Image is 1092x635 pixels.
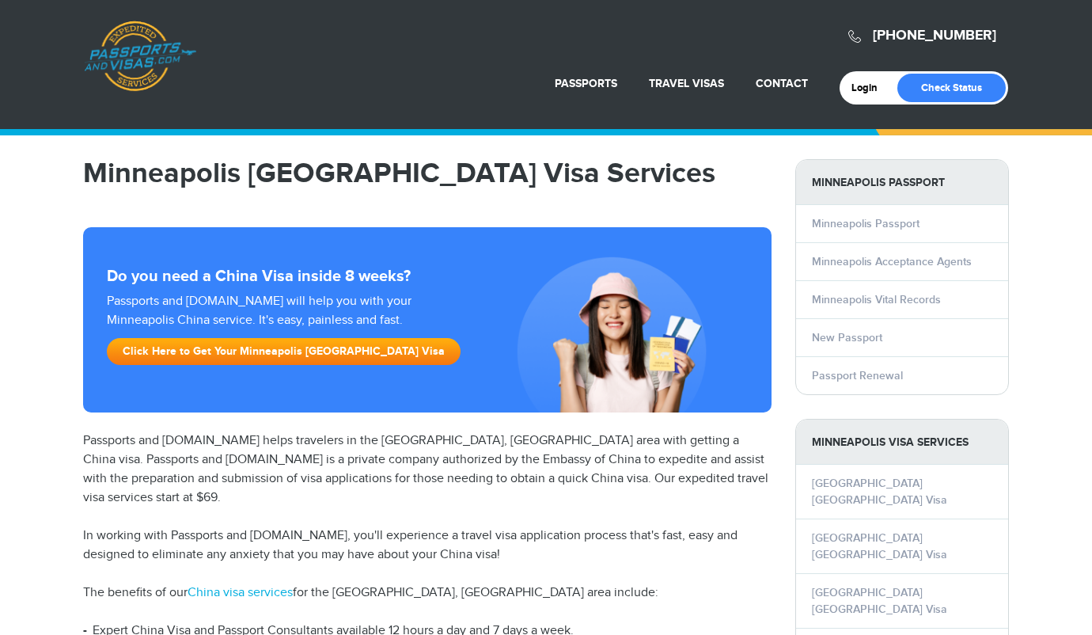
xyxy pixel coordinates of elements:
p: In working with Passports and [DOMAIN_NAME], you'll experience a travel visa application process ... [83,527,772,565]
a: [PHONE_NUMBER] [873,27,996,44]
a: Travel Visas [649,77,724,90]
p: Passports and [DOMAIN_NAME] helps travelers in the [GEOGRAPHIC_DATA], [GEOGRAPHIC_DATA] area with... [83,432,772,508]
strong: Minneapolis Visa Services [796,420,1008,465]
a: Minneapolis Passport [812,217,919,230]
a: China visa services [188,585,293,600]
p: The benefits of our for the [GEOGRAPHIC_DATA], [GEOGRAPHIC_DATA] area include: [83,584,772,603]
a: Passport Renewal [812,369,903,382]
a: Click Here to Get Your Minneapolis [GEOGRAPHIC_DATA] Visa [107,338,461,365]
strong: Minneapolis Passport [796,160,1008,205]
strong: Do you need a China Visa inside 8 weeks? [107,267,748,286]
a: Login [851,82,889,94]
a: [GEOGRAPHIC_DATA] [GEOGRAPHIC_DATA] Visa [812,531,947,561]
a: New Passport [812,331,882,344]
a: [GEOGRAPHIC_DATA] [GEOGRAPHIC_DATA] Visa [812,586,947,616]
div: Passports and [DOMAIN_NAME] will help you with your Minneapolis China service. It's easy, painles... [100,292,482,373]
a: Check Status [897,74,1006,102]
a: Minneapolis Acceptance Agents [812,255,972,268]
a: [GEOGRAPHIC_DATA] [GEOGRAPHIC_DATA] Visa [812,477,947,507]
a: Passports [555,77,617,90]
a: Minneapolis Vital Records [812,293,941,306]
a: Contact [756,77,808,90]
h1: Minneapolis [GEOGRAPHIC_DATA] Visa Services [83,159,772,188]
a: Passports & [DOMAIN_NAME] [84,21,196,92]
